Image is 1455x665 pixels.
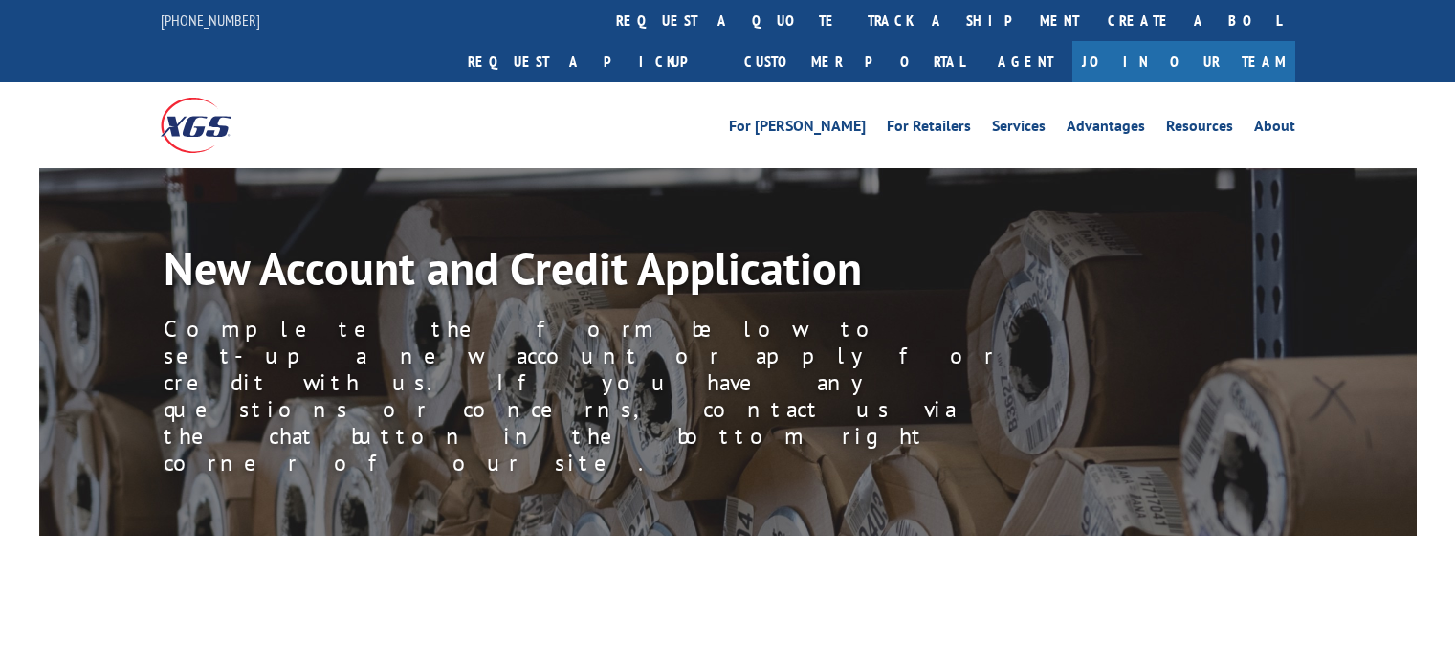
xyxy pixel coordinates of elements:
a: Join Our Team [1072,41,1295,82]
a: Resources [1166,119,1233,140]
a: For [PERSON_NAME] [729,119,866,140]
a: Customer Portal [730,41,979,82]
a: Request a pickup [453,41,730,82]
a: Services [992,119,1046,140]
a: [PHONE_NUMBER] [161,11,260,30]
p: Complete the form below to set-up a new account or apply for credit with us. If you have any ques... [164,316,1025,477]
a: Advantages [1067,119,1145,140]
a: For Retailers [887,119,971,140]
a: About [1254,119,1295,140]
h1: New Account and Credit Application [164,245,1025,300]
a: Agent [979,41,1072,82]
